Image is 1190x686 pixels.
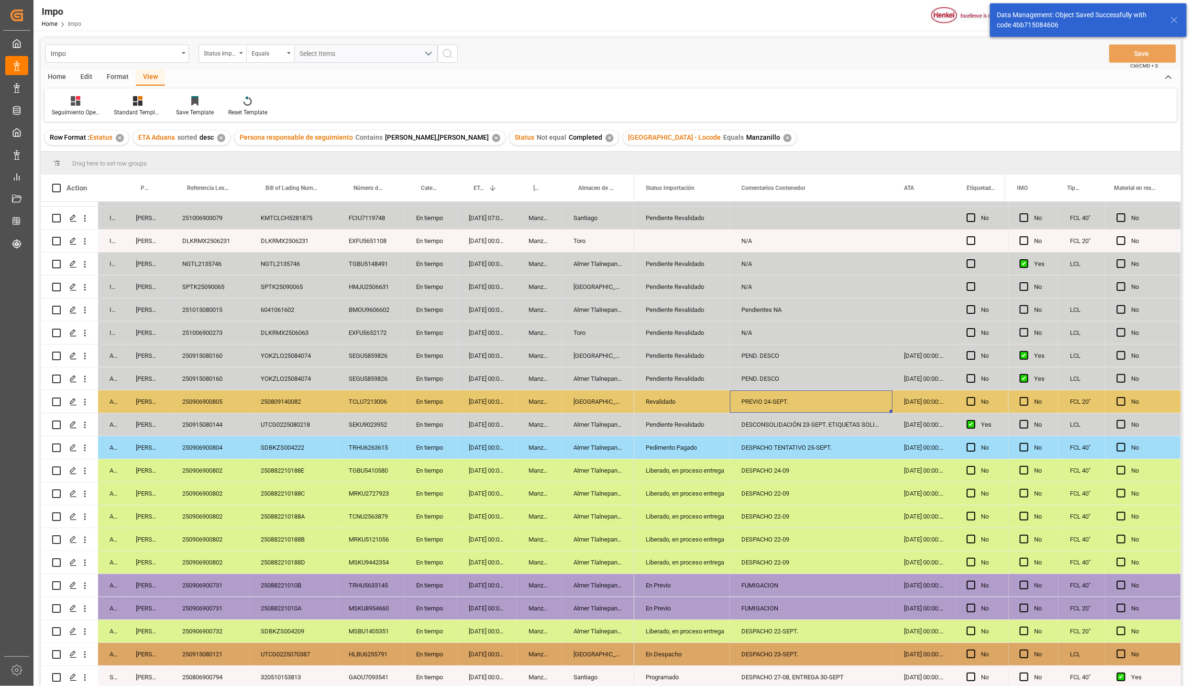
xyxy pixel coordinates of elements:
[1008,597,1181,620] div: Press SPACE to select this row.
[1008,390,1181,413] div: Press SPACE to select this row.
[517,574,562,597] div: Manzanillo
[124,276,171,298] div: [PERSON_NAME]
[562,367,634,390] div: Almer Tlalnepantla
[249,482,337,505] div: 250882210188C
[124,574,171,597] div: [PERSON_NAME]
[457,551,517,574] div: [DATE] 00:00:00
[124,528,171,551] div: [PERSON_NAME]
[171,367,249,390] div: 250915080160
[171,597,249,620] div: 250906900731
[457,482,517,505] div: [DATE] 00:00:00
[41,230,634,253] div: Press SPACE to select this row.
[124,482,171,505] div: [PERSON_NAME]
[337,367,405,390] div: SEGU5859826
[1058,230,1105,252] div: FCL 20"
[405,459,457,482] div: En tiempo
[337,459,405,482] div: TGBU5410580
[98,551,124,574] div: Arrived
[1058,390,1105,413] div: FCL 20"
[204,47,236,58] div: Status Importación
[98,276,124,298] div: In progress
[41,620,634,643] div: Press SPACE to select this row.
[405,321,457,344] div: En tiempo
[562,436,634,459] div: Almer Tlalnepantla
[42,21,57,27] a: Home
[41,207,634,230] div: Press SPACE to select this row.
[457,413,517,436] div: [DATE] 00:00:00
[517,230,562,252] div: Manzanillo
[249,276,337,298] div: SPTK25090065
[730,643,892,665] div: DESPACHO 23-SEPT.
[41,321,634,344] div: Press SPACE to select this row.
[730,574,892,597] div: FUMIGACION
[457,505,517,528] div: [DATE] 00:00:00
[98,620,124,642] div: Arrived
[892,574,955,597] div: [DATE] 00:00:00
[438,44,458,63] button: search button
[457,597,517,620] div: [DATE] 00:00:00
[124,390,171,413] div: [PERSON_NAME]
[562,230,634,252] div: Toro
[337,620,405,642] div: MSBU1405351
[41,69,73,86] div: Home
[892,344,955,367] div: [DATE] 00:00:00
[1008,620,1181,643] div: Press SPACE to select this row.
[562,597,634,620] div: Almer Tlalnepantla
[1008,574,1181,597] div: Press SPACE to select this row.
[1008,482,1181,505] div: Press SPACE to select this row.
[337,344,405,367] div: SEGU5859826
[562,643,634,665] div: [GEOGRAPHIC_DATA]
[457,253,517,275] div: [DATE] 00:00:00
[562,482,634,505] div: Almer Tlalnepantla
[171,413,249,436] div: 250915080144
[171,528,249,551] div: 250906900802
[562,299,634,321] div: Almer Tlalnepantla
[892,436,955,459] div: [DATE] 00:00:00
[562,390,634,413] div: [GEOGRAPHIC_DATA]
[892,528,955,551] div: [DATE] 00:00:00
[892,620,955,642] div: [DATE] 00:00:00
[562,459,634,482] div: Almer Tlalnepantla
[457,390,517,413] div: [DATE] 00:00:00
[730,436,892,459] div: DESPACHO TENTATIVO 25-SEPT.
[457,620,517,642] div: [DATE] 00:00:00
[1058,459,1105,482] div: FCL 40"
[730,413,892,436] div: DESCONSOLIDACIÓN 23-SEPT. ETIQUETAS SOLICITADAS
[249,551,337,574] div: 250882210188D
[98,230,124,252] div: In progress
[41,344,634,367] div: Press SPACE to select this row.
[730,367,892,390] div: PEND. DESCO
[517,299,562,321] div: Manzanillo
[1058,344,1105,367] div: LCL
[171,390,249,413] div: 250906900805
[457,574,517,597] div: [DATE] 00:00:00
[41,253,634,276] div: Press SPACE to select this row.
[337,597,405,620] div: MSKU8954660
[517,436,562,459] div: Manzanillo
[730,528,892,551] div: DESPACHO 22-09
[457,299,517,321] div: [DATE] 00:00:00
[171,344,249,367] div: 250915080160
[1008,436,1181,459] div: Press SPACE to select this row.
[562,574,634,597] div: Almer Tlalnepantla
[405,528,457,551] div: En tiempo
[1008,207,1181,230] div: Press SPACE to select this row.
[171,459,249,482] div: 250906900802
[1058,597,1105,620] div: FCL 20"
[51,47,178,59] div: Impo
[1058,528,1105,551] div: FCL 40"
[41,574,634,597] div: Press SPACE to select this row.
[124,643,171,665] div: [PERSON_NAME]
[249,367,337,390] div: YOKZLO25084074
[99,69,136,86] div: Format
[405,253,457,275] div: En tiempo
[892,390,955,413] div: [DATE] 00:00:00
[730,344,892,367] div: PEND. DESCO
[1058,482,1105,505] div: FCL 40"
[1058,643,1105,665] div: LCL
[41,436,634,459] div: Press SPACE to select this row.
[517,620,562,642] div: Manzanillo
[41,643,634,666] div: Press SPACE to select this row.
[405,276,457,298] div: En tiempo
[41,528,634,551] div: Press SPACE to select this row.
